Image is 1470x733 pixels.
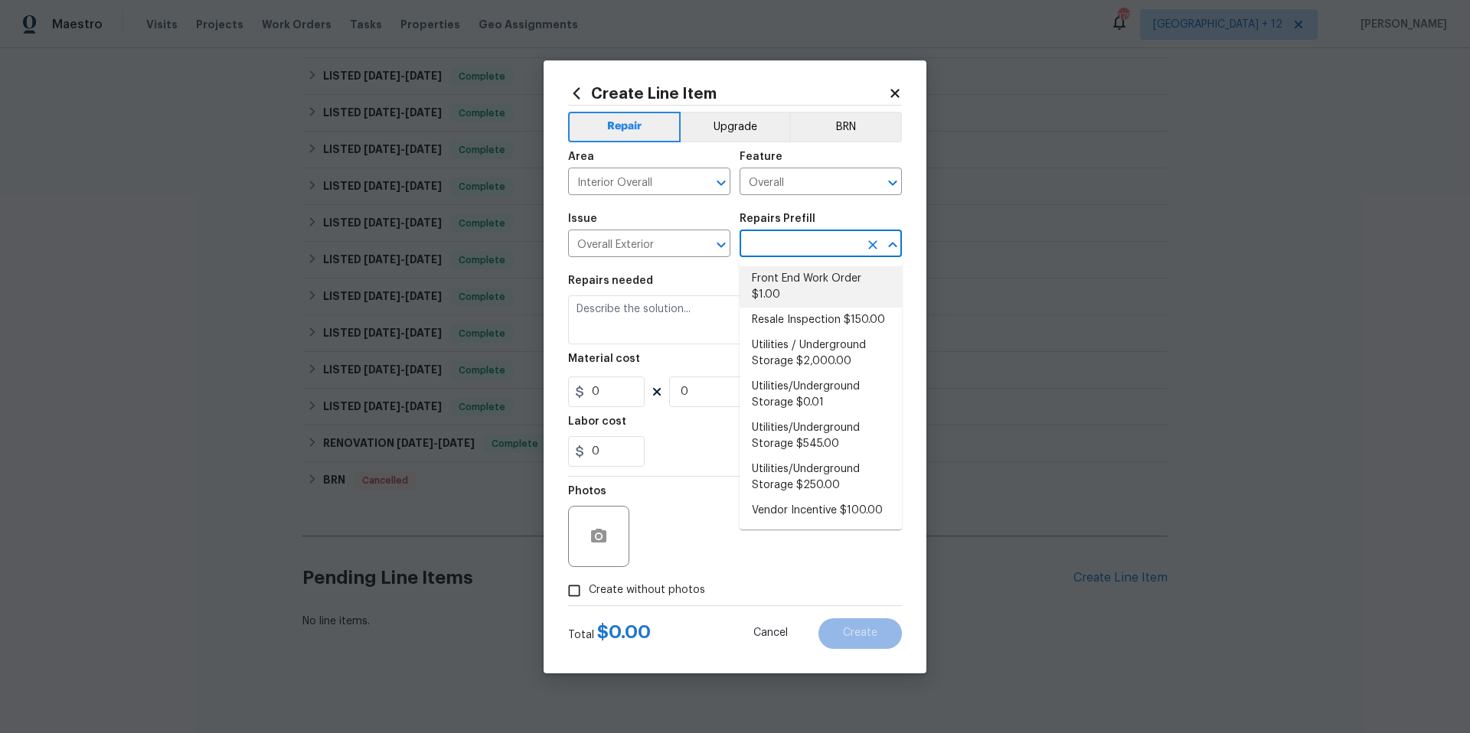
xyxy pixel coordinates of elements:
h5: Feature [740,151,782,162]
li: Front End Work Order $1.00 [740,266,902,308]
span: $ 0.00 [597,623,651,641]
li: Utilities/Underground Storage $250.00 [740,457,902,498]
span: Create [843,627,877,639]
li: Utilities/Underground Storage $545.00 [740,415,902,457]
button: Create [818,618,902,649]
button: Open [882,172,903,194]
span: Create without photos [589,582,705,598]
h5: Labor cost [568,416,626,427]
li: Resale Inspection $150.00 [740,308,902,333]
button: Clear [862,234,884,256]
li: Utilities / Underground Storage $2,000.00 [740,333,902,374]
button: Open [710,234,732,256]
li: Vendor Incentive $100.00 [740,498,902,523]
div: Total [568,624,651,643]
h2: Create Line Item [568,85,888,102]
button: Repair [568,112,681,142]
h5: Photos [568,486,606,497]
button: Upgrade [681,112,790,142]
h5: Repairs Prefill [740,213,815,224]
h5: Repairs needed [568,275,653,286]
h5: Issue [568,213,597,224]
h5: Area [568,151,594,162]
button: Cancel [729,618,812,649]
button: Open [710,172,732,194]
button: BRN [789,112,902,142]
button: Close [882,234,903,256]
li: Utilities/Underground Storage $0.01 [740,374,902,415]
h5: Material cost [568,353,640,364]
span: Cancel [753,627,788,639]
